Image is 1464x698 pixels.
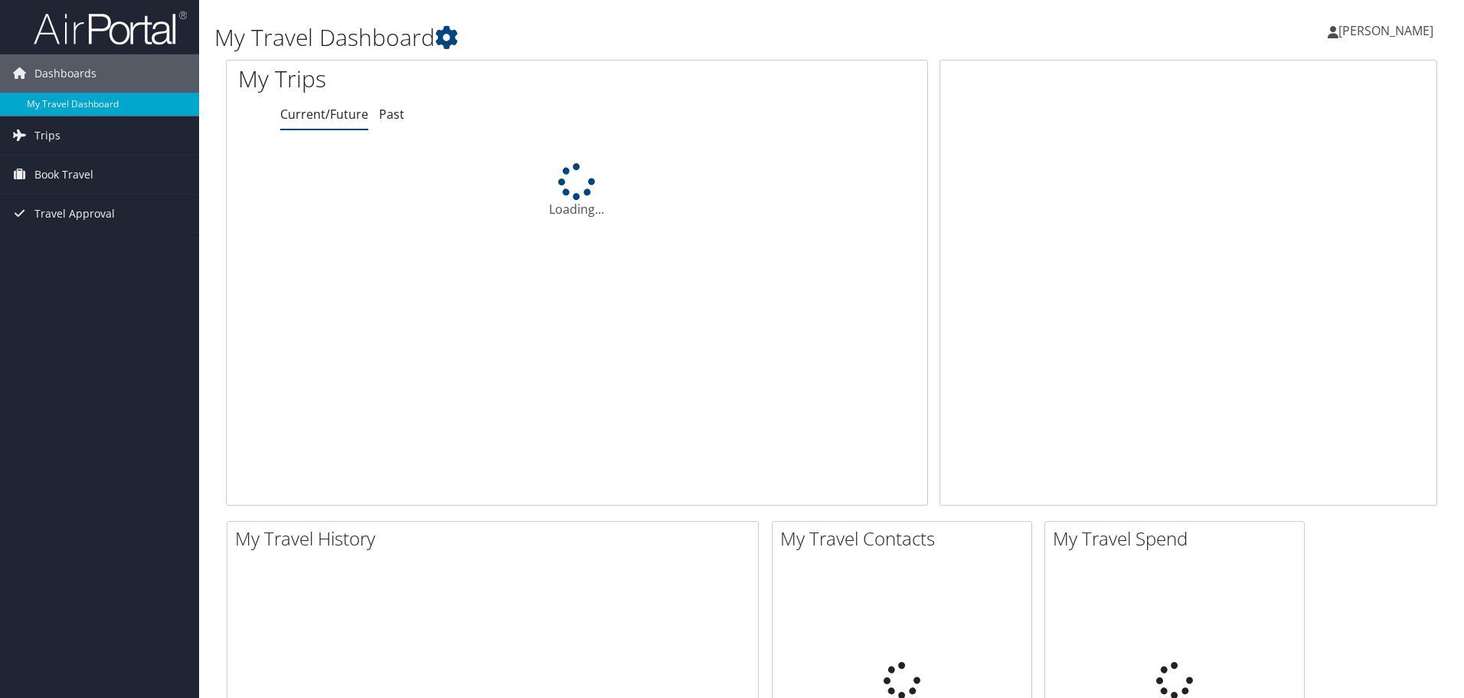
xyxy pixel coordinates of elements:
[780,526,1031,552] h2: My Travel Contacts
[1328,8,1449,54] a: [PERSON_NAME]
[34,156,93,194] span: Book Travel
[34,54,96,93] span: Dashboards
[34,10,187,46] img: airportal-logo.png
[1053,526,1304,552] h2: My Travel Spend
[379,106,404,123] a: Past
[235,526,758,552] h2: My Travel History
[227,163,927,218] div: Loading...
[34,195,115,233] span: Travel Approval
[1338,22,1433,39] span: [PERSON_NAME]
[214,21,1038,54] h1: My Travel Dashboard
[34,116,60,155] span: Trips
[238,63,624,95] h1: My Trips
[280,106,368,123] a: Current/Future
